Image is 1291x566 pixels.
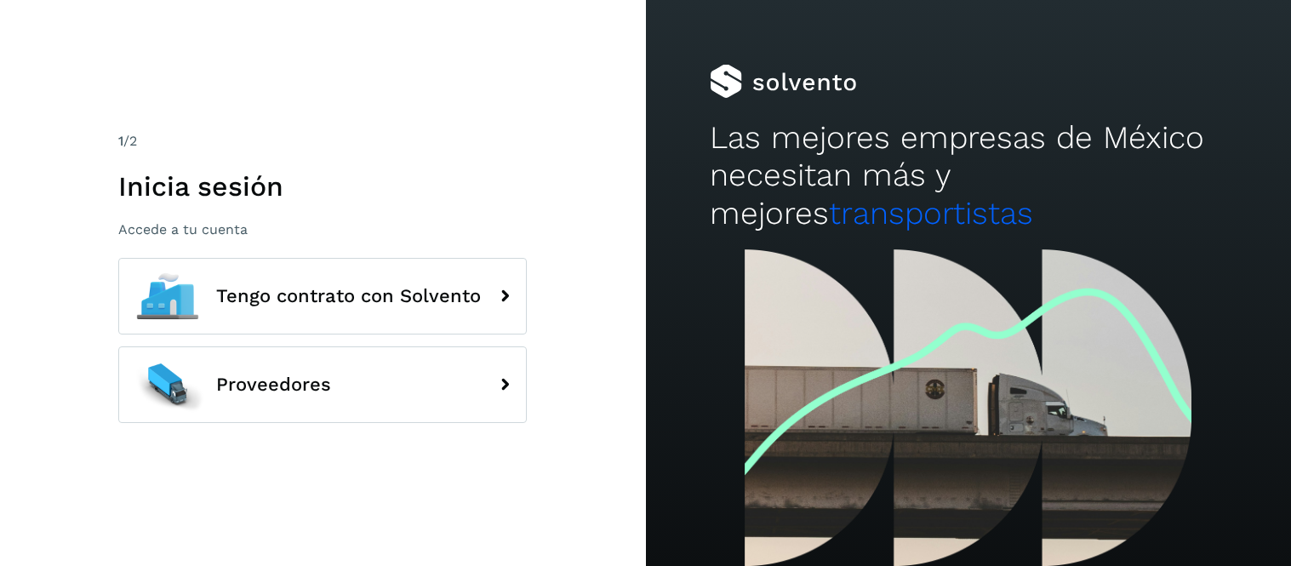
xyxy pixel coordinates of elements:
[118,346,527,423] button: Proveedores
[118,133,123,149] span: 1
[118,170,527,203] h1: Inicia sesión
[118,221,527,237] p: Accede a tu cuenta
[829,195,1033,232] span: transportistas
[216,286,481,306] span: Tengo contrato con Solvento
[118,131,527,152] div: /2
[216,374,331,395] span: Proveedores
[710,119,1226,232] h2: Las mejores empresas de México necesitan más y mejores
[118,258,527,334] button: Tengo contrato con Solvento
